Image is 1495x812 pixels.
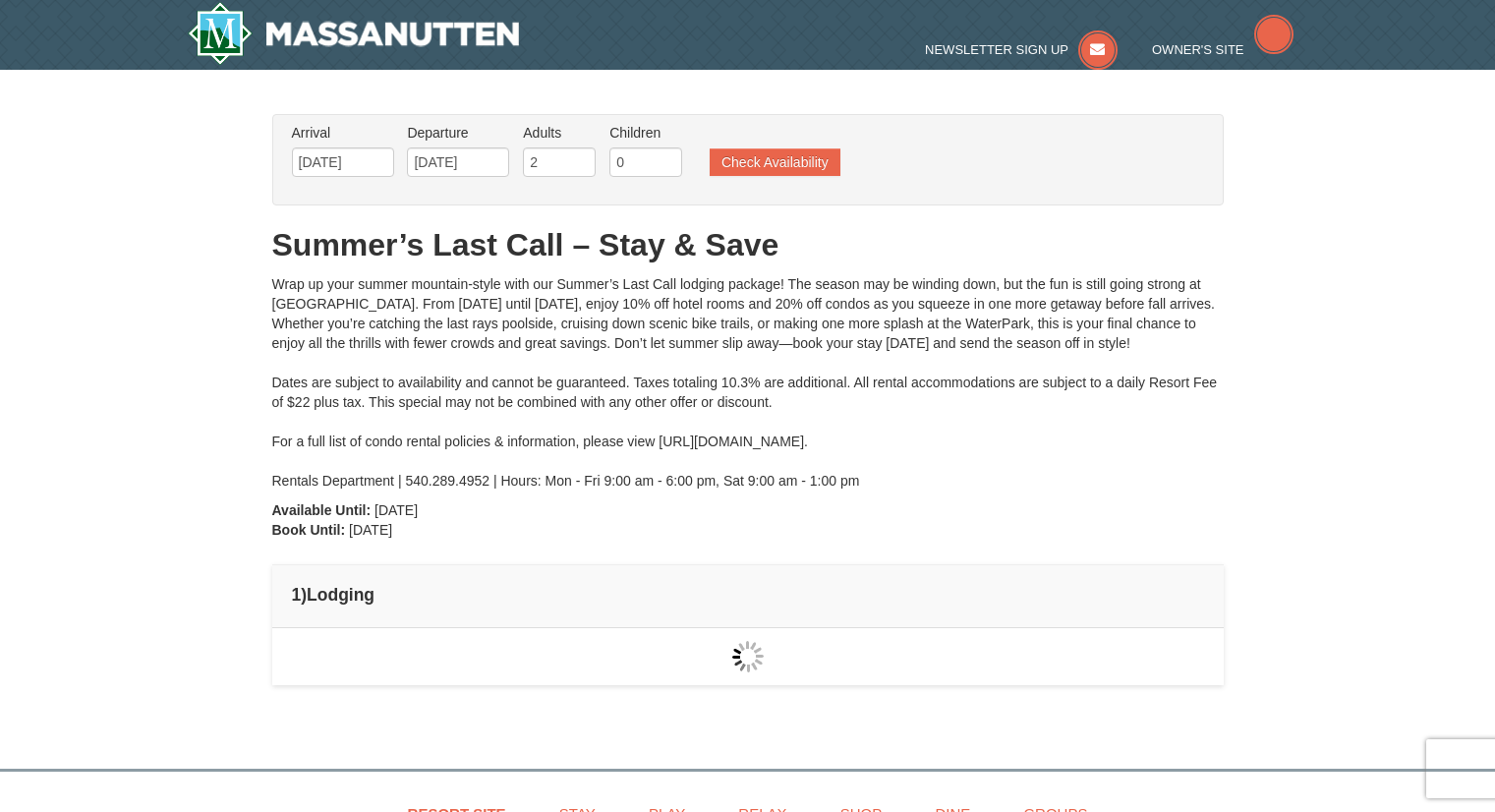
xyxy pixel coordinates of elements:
[188,2,520,65] a: Massanutten Resort
[523,123,596,143] label: Adults
[272,274,1224,491] div: Wrap up your summer mountain-style with our Summer’s Last Call lodging package! The season may be...
[292,585,1204,605] h4: 1 Lodging
[292,123,394,143] label: Arrival
[732,641,764,672] img: wait gif
[188,2,520,65] img: Massanutten Resort Logo
[349,522,392,538] span: [DATE]
[272,502,372,518] strong: Available Until:
[925,42,1118,57] a: Newsletter Sign Up
[710,148,840,176] button: Check Availability
[301,585,307,605] span: )
[272,225,1224,264] h1: Summer’s Last Call – Stay & Save
[925,42,1068,57] span: Newsletter Sign Up
[374,502,418,518] span: [DATE]
[407,123,509,143] label: Departure
[609,123,682,143] label: Children
[1152,42,1294,57] a: Owner's Site
[272,522,346,538] strong: Book Until:
[1152,42,1244,57] span: Owner's Site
